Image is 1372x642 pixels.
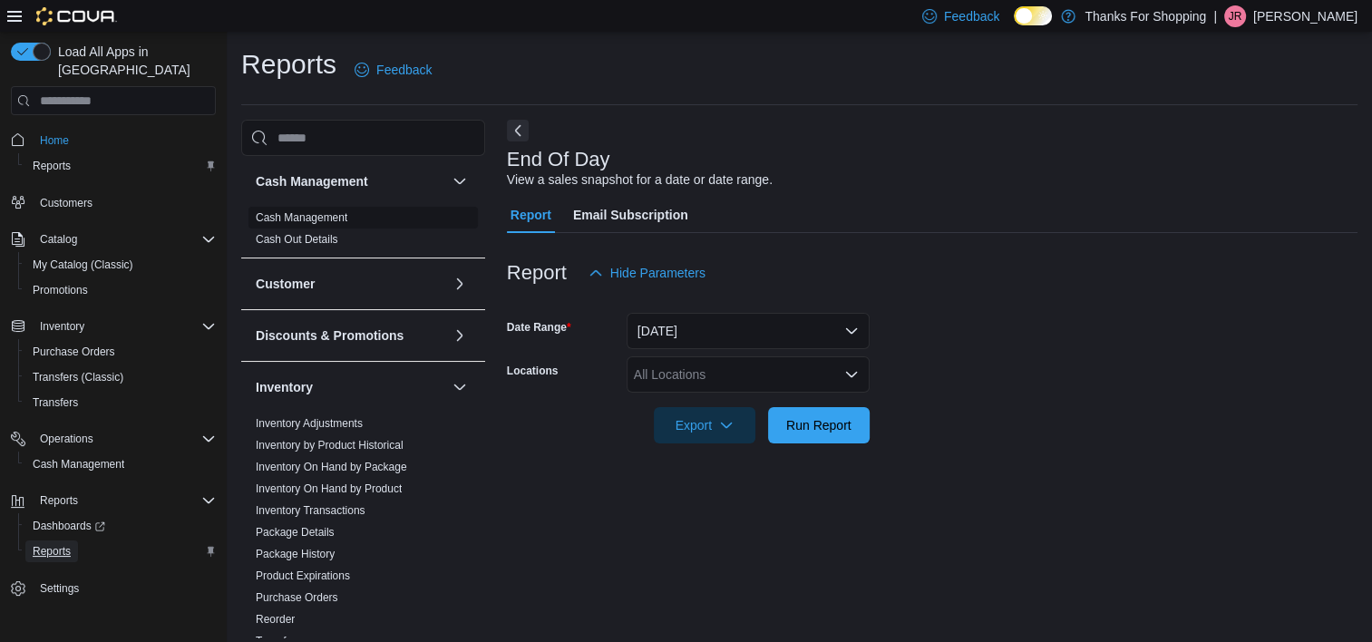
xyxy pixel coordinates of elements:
[18,513,223,539] a: Dashboards
[944,7,999,25] span: Feedback
[1014,25,1015,26] span: Dark Mode
[449,273,471,295] button: Customer
[33,544,71,559] span: Reports
[1253,5,1357,27] p: [PERSON_NAME]
[256,326,445,345] button: Discounts & Promotions
[1229,5,1242,27] span: JR
[25,254,216,276] span: My Catalog (Classic)
[18,252,223,277] button: My Catalog (Classic)
[4,575,223,601] button: Settings
[256,210,347,225] span: Cash Management
[25,540,78,562] a: Reports
[25,341,216,363] span: Purchase Orders
[25,341,122,363] a: Purchase Orders
[256,172,445,190] button: Cash Management
[507,120,529,141] button: Next
[33,258,133,272] span: My Catalog (Classic)
[18,539,223,564] button: Reports
[511,197,551,233] span: Report
[33,316,216,337] span: Inventory
[25,155,216,177] span: Reports
[25,392,216,413] span: Transfers
[507,320,571,335] label: Date Range
[1224,5,1246,27] div: Jayda Rolufs
[33,128,216,151] span: Home
[581,255,713,291] button: Hide Parameters
[256,569,350,583] span: Product Expirations
[25,453,131,475] a: Cash Management
[256,548,335,560] a: Package History
[33,159,71,173] span: Reports
[256,612,295,627] span: Reorder
[18,339,223,365] button: Purchase Orders
[573,197,688,233] span: Email Subscription
[4,314,223,339] button: Inventory
[256,525,335,540] span: Package Details
[18,452,223,477] button: Cash Management
[33,577,216,599] span: Settings
[33,192,100,214] a: Customers
[33,130,76,151] a: Home
[18,365,223,390] button: Transfers (Classic)
[256,526,335,539] a: Package Details
[256,613,295,626] a: Reorder
[25,515,112,537] a: Dashboards
[768,407,870,443] button: Run Report
[18,277,223,303] button: Promotions
[40,432,93,446] span: Operations
[25,155,78,177] a: Reports
[4,126,223,152] button: Home
[33,457,124,472] span: Cash Management
[25,254,141,276] a: My Catalog (Classic)
[449,325,471,346] button: Discounts & Promotions
[256,232,338,247] span: Cash Out Details
[4,488,223,513] button: Reports
[33,229,216,250] span: Catalog
[4,426,223,452] button: Operations
[33,578,86,599] a: Settings
[25,279,216,301] span: Promotions
[18,390,223,415] button: Transfers
[627,313,870,349] button: [DATE]
[40,493,78,508] span: Reports
[40,196,92,210] span: Customers
[610,264,705,282] span: Hide Parameters
[33,191,216,214] span: Customers
[33,490,85,511] button: Reports
[507,170,773,190] div: View a sales snapshot for a date or date range.
[507,364,559,378] label: Locations
[256,417,363,430] a: Inventory Adjustments
[256,590,338,605] span: Purchase Orders
[256,460,407,474] span: Inventory On Hand by Package
[40,232,77,247] span: Catalog
[25,453,216,475] span: Cash Management
[51,43,216,79] span: Load All Apps in [GEOGRAPHIC_DATA]
[256,569,350,582] a: Product Expirations
[25,366,216,388] span: Transfers (Classic)
[36,7,117,25] img: Cova
[25,392,85,413] a: Transfers
[507,149,610,170] h3: End Of Day
[256,233,338,246] a: Cash Out Details
[256,172,368,190] h3: Cash Management
[4,190,223,216] button: Customers
[40,319,84,334] span: Inventory
[241,207,485,258] div: Cash Management
[256,275,315,293] h3: Customer
[33,490,216,511] span: Reports
[256,326,404,345] h3: Discounts & Promotions
[4,227,223,252] button: Catalog
[33,519,105,533] span: Dashboards
[256,481,402,496] span: Inventory On Hand by Product
[33,229,84,250] button: Catalog
[25,366,131,388] a: Transfers (Classic)
[1213,5,1217,27] p: |
[1085,5,1206,27] p: Thanks For Shopping
[33,428,216,450] span: Operations
[654,407,755,443] button: Export
[347,52,439,88] a: Feedback
[256,504,365,517] a: Inventory Transactions
[256,378,313,396] h3: Inventory
[256,378,445,396] button: Inventory
[256,416,363,431] span: Inventory Adjustments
